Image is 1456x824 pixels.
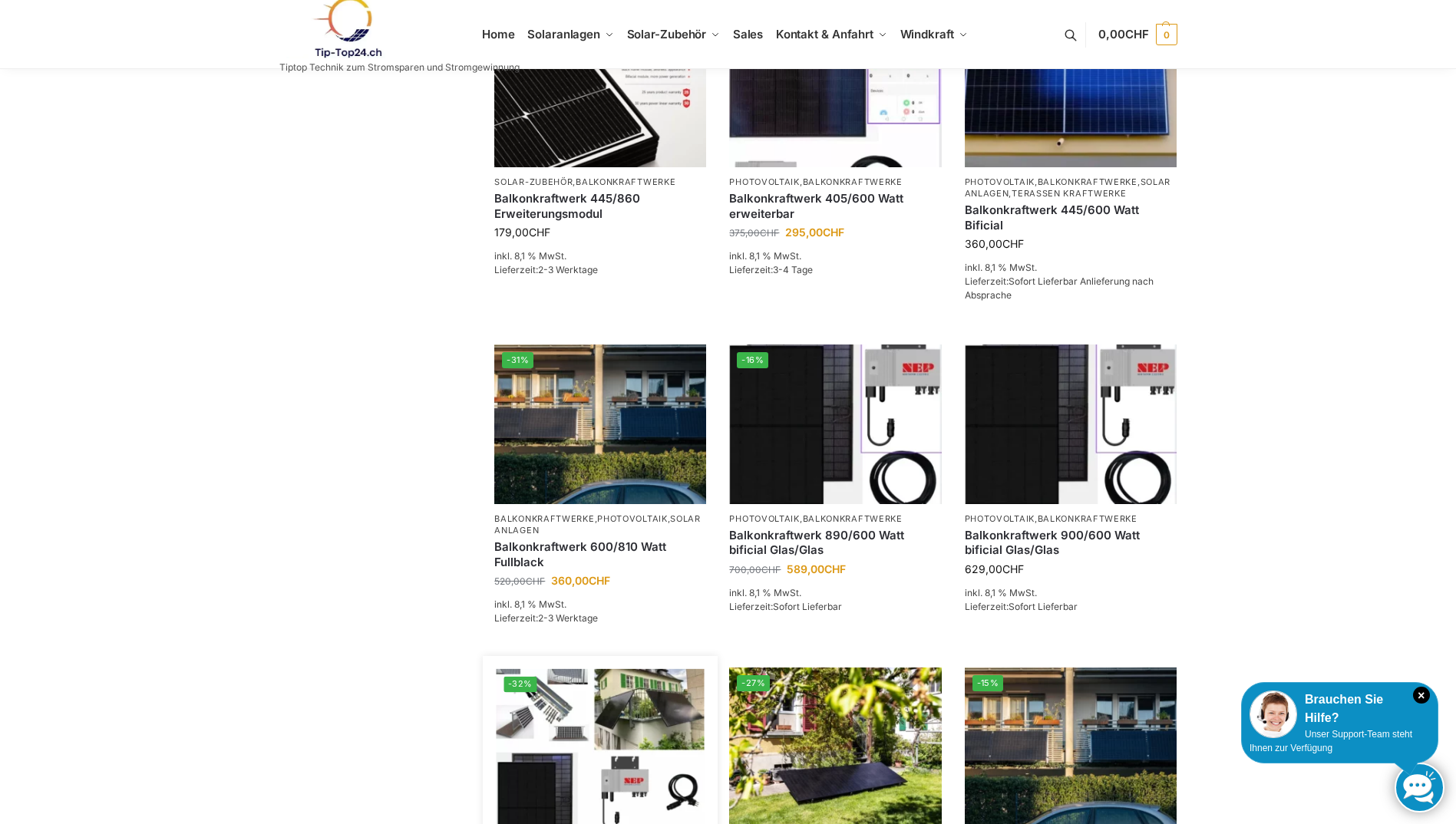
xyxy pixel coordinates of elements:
[965,203,1177,232] a: Balkonkraftwerk 445/600 Watt Bificial
[965,562,1024,575] bdi: 629,00
[729,586,941,600] p: inkl. 8,1 % MwSt.
[494,598,706,611] p: inkl. 8,1 % MwSt.
[733,27,764,41] span: Sales
[729,528,941,558] a: Balkonkraftwerk 890/600 Watt bificial Glas/Glas
[729,8,941,167] a: -21%Steckerfertig Plug & Play mit 410 Watt
[965,176,1177,200] p: , , ,
[494,226,550,239] bdi: 179,00
[1413,687,1430,704] i: Schließen
[729,227,779,239] bdi: 375,00
[729,344,941,503] a: -16%Bificiales Hochleistungsmodul
[965,513,1177,525] p: ,
[526,575,545,587] span: CHF
[965,513,1035,524] a: Photovoltaik
[494,513,701,536] a: Solaranlagen
[494,539,706,569] a: Balkonkraftwerk 600/810 Watt Fullblack
[900,27,954,41] span: Windkraft
[1038,176,1137,187] a: Balkonkraftwerke
[761,564,781,575] span: CHF
[729,176,799,187] a: Photovoltaik
[823,226,844,239] span: CHF
[773,264,813,275] span: 3-4 Tage
[1012,188,1126,199] a: Terassen Kraftwerke
[1250,691,1430,727] div: Brauchen Sie Hilfe?
[760,227,779,239] span: CHF
[494,344,706,503] img: 2 Balkonkraftwerke
[494,176,706,188] p: ,
[494,513,594,524] a: Balkonkraftwerke
[729,344,941,503] img: Bificiales Hochleistungsmodul
[965,344,1177,503] img: Bificiales Hochleistungsmodul
[729,249,941,263] p: inkl. 8,1 % MwSt.
[494,513,706,537] p: , ,
[529,226,550,239] span: CHF
[729,191,941,221] a: Balkonkraftwerk 405/600 Watt erweiterbar
[1009,601,1078,612] span: Sofort Lieferbar
[597,513,667,524] a: Photovoltaik
[551,574,610,587] bdi: 360,00
[965,528,1177,558] a: Balkonkraftwerk 900/600 Watt bificial Glas/Glas
[494,176,573,187] a: Solar-Zubehör
[729,264,813,275] span: Lieferzeit:
[1098,12,1177,58] a: 0,00CHF 0
[1002,562,1024,575] span: CHF
[803,513,903,524] a: Balkonkraftwerke
[494,344,706,503] a: -31%2 Balkonkraftwerke
[494,8,706,167] img: Balkonkraftwerk 445/860 Erweiterungsmodul
[965,601,1078,612] span: Lieferzeit:
[785,226,844,239] bdi: 295,00
[494,612,598,624] span: Lieferzeit:
[527,27,600,41] span: Solaranlagen
[773,601,842,612] span: Sofort Lieferbar
[494,264,598,275] span: Lieferzeit:
[1125,27,1149,41] span: CHF
[627,27,707,41] span: Solar-Zubehör
[1098,27,1148,41] span: 0,00
[965,586,1177,600] p: inkl. 8,1 % MwSt.
[965,261,1177,275] p: inkl. 8,1 % MwSt.
[1250,729,1412,753] span: Unser Support-Team steht Ihnen zur Verfügung
[965,275,1154,301] span: Lieferzeit:
[494,191,706,221] a: Balkonkraftwerk 445/860 Erweiterungsmodul
[729,176,941,188] p: ,
[729,564,781,575] bdi: 700,00
[538,612,598,624] span: 2-3 Werktage
[729,8,941,167] img: Steckerfertig Plug & Play mit 410 Watt
[803,176,903,187] a: Balkonkraftwerke
[776,27,873,41] span: Kontakt & Anfahrt
[589,574,610,587] span: CHF
[965,237,1024,250] bdi: 360,00
[1002,237,1024,250] span: CHF
[1250,691,1297,738] img: Customer service
[1038,513,1137,524] a: Balkonkraftwerke
[787,562,846,575] bdi: 589,00
[494,575,545,587] bdi: 520,00
[729,513,799,524] a: Photovoltaik
[1156,24,1177,45] span: 0
[965,176,1171,199] a: Solaranlagen
[576,176,675,187] a: Balkonkraftwerke
[279,63,520,72] p: Tiptop Technik zum Stromsparen und Stromgewinnung
[538,264,598,275] span: 2-3 Werktage
[824,562,846,575] span: CHF
[965,8,1177,167] img: Solaranlage für den kleinen Balkon
[729,601,842,612] span: Lieferzeit:
[494,249,706,263] p: inkl. 8,1 % MwSt.
[729,513,941,525] p: ,
[965,176,1035,187] a: Photovoltaik
[965,275,1154,301] span: Sofort Lieferbar Anlieferung nach Absprache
